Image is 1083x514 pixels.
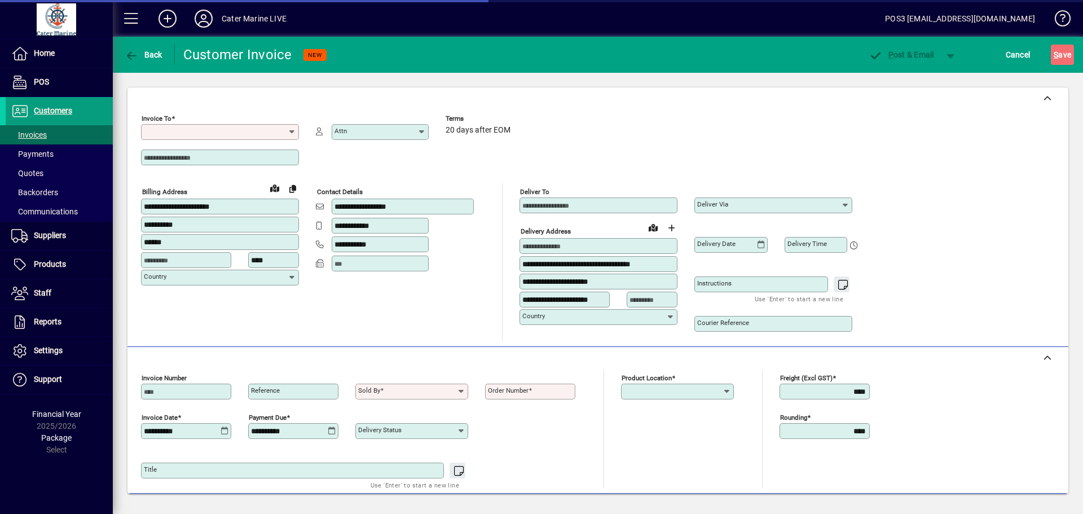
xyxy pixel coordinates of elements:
mat-label: Country [522,312,545,320]
button: Save [1051,45,1074,65]
span: Home [34,49,55,58]
span: Staff [34,288,51,297]
mat-label: Invoice number [142,374,187,382]
mat-label: Freight (excl GST) [780,374,833,382]
mat-label: Product location [622,374,672,382]
a: Home [6,39,113,68]
span: P [888,50,893,59]
mat-label: Instructions [697,279,732,287]
span: Invoices [11,130,47,139]
span: Back [125,50,162,59]
a: Staff [6,279,113,307]
a: Invoices [6,125,113,144]
span: Settings [34,346,63,355]
span: Support [34,375,62,384]
a: POS [6,68,113,96]
a: Backorders [6,183,113,202]
span: ost & Email [869,50,934,59]
mat-label: Delivery status [358,426,402,434]
a: Support [6,366,113,394]
span: Backorders [11,188,58,197]
a: Knowledge Base [1046,2,1069,39]
span: Package [41,433,72,442]
button: Profile [186,8,222,29]
a: View on map [644,218,662,236]
button: Choose address [662,219,680,237]
mat-label: Courier Reference [697,319,749,327]
div: Cater Marine LIVE [222,10,287,28]
mat-label: Country [144,273,166,280]
div: POS3 [EMAIL_ADDRESS][DOMAIN_NAME] [885,10,1035,28]
mat-label: Delivery time [787,240,827,248]
button: Add [149,8,186,29]
mat-label: Invoice To [142,115,171,122]
mat-label: Attn [334,127,347,135]
button: Post & Email [863,45,940,65]
span: Communications [11,207,78,216]
mat-label: Rounding [780,414,807,421]
mat-hint: Use 'Enter' to start a new line [371,478,459,491]
span: Suppliers [34,231,66,240]
span: Reports [34,317,61,326]
span: Payments [11,150,54,159]
a: Quotes [6,164,113,183]
mat-label: Invoice date [142,414,178,421]
mat-label: Deliver via [697,200,728,208]
span: Products [34,260,66,269]
button: Copy to Delivery address [284,179,302,197]
button: Cancel [1003,45,1033,65]
span: Cancel [1006,46,1031,64]
span: Terms [446,115,513,122]
button: Back [122,45,165,65]
div: Customer Invoice [183,46,292,64]
mat-label: Sold by [358,386,380,394]
span: Customers [34,106,72,115]
span: 20 days after EOM [446,126,510,135]
a: Settings [6,337,113,365]
span: ave [1054,46,1071,64]
mat-label: Title [144,465,157,473]
a: Payments [6,144,113,164]
span: NEW [308,51,322,59]
span: S [1054,50,1058,59]
span: Quotes [11,169,43,178]
a: Reports [6,308,113,336]
app-page-header-button: Back [113,45,175,65]
mat-label: Reference [251,386,280,394]
a: Products [6,251,113,279]
span: POS [34,77,49,86]
span: Financial Year [32,410,81,419]
mat-label: Deliver To [520,188,549,196]
a: Suppliers [6,222,113,250]
mat-label: Delivery date [697,240,736,248]
mat-hint: Use 'Enter' to start a new line [755,292,843,305]
a: Communications [6,202,113,221]
mat-label: Order number [488,386,529,394]
mat-label: Payment due [249,414,287,421]
a: View on map [266,179,284,197]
